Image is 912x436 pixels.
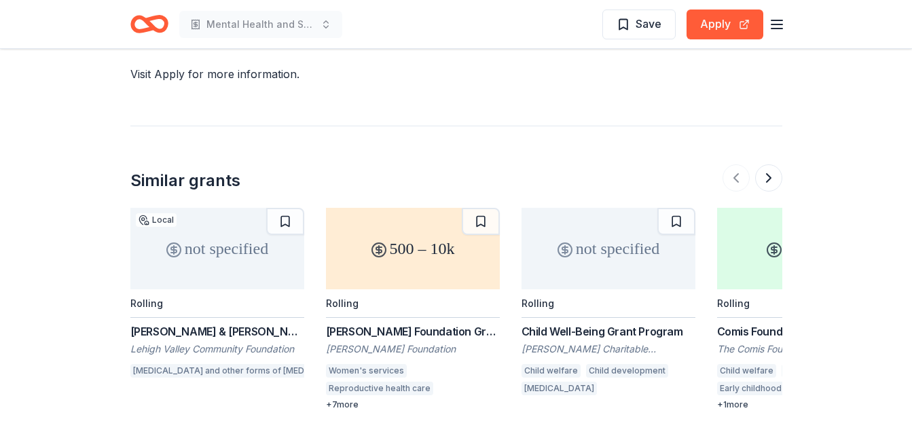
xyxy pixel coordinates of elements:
a: 500 – 10kRolling[PERSON_NAME] Foundation Grant[PERSON_NAME] FoundationWomen's servicesReproductiv... [326,208,500,410]
div: Similar grants [130,170,240,192]
div: Child welfare [717,364,776,378]
span: Save [636,15,661,33]
div: Child development [586,364,668,378]
div: Rolling [717,297,750,309]
button: Apply [687,10,763,39]
div: Child care [782,364,828,378]
div: Child welfare [522,364,581,378]
div: The Comis Foundation [717,342,891,356]
div: [MEDICAL_DATA] and other forms of [MEDICAL_DATA] [130,364,356,378]
div: Child Well-Being Grant Program [522,323,695,340]
div: Visit Apply for more information. [130,66,782,82]
div: Comis Foundation Grant [717,323,891,340]
div: Local [136,213,177,227]
div: [PERSON_NAME] Charitable Foundation [522,342,695,356]
div: Lehigh Valley Community Foundation [130,342,304,356]
div: [PERSON_NAME] Foundation Grant [326,323,500,340]
div: + 1 more [717,399,891,410]
div: [PERSON_NAME] & [PERSON_NAME] Fund for Alzheimer’s Care [130,323,304,340]
button: Save [602,10,676,39]
div: 500 – 10k [326,208,500,289]
a: Home [130,8,168,40]
div: Rolling [130,297,163,309]
a: not specifiedLocalRolling[PERSON_NAME] & [PERSON_NAME] Fund for Alzheimer’s CareLehigh Valley Com... [130,208,304,382]
div: Rolling [522,297,554,309]
div: Rolling [326,297,359,309]
span: Mental Health and Substance Use Disorders [206,16,315,33]
div: Early childhood education [717,382,826,395]
div: + 7 more [326,399,500,410]
button: Mental Health and Substance Use Disorders [179,11,342,38]
a: not specifiedRollingChild Well-Being Grant Program[PERSON_NAME] Charitable FoundationChild welfar... [522,208,695,399]
div: not specified [522,208,695,289]
div: not specified [130,208,304,289]
div: [MEDICAL_DATA] [522,382,597,395]
div: Reproductive health care [326,382,433,395]
a: 5k – 75kRollingComis Foundation GrantThe Comis FoundationChild welfareChild carePediatricsEarly c... [717,208,891,410]
div: [PERSON_NAME] Foundation [326,342,500,356]
div: 5k – 75k [717,208,891,289]
div: Women's services [326,364,407,378]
